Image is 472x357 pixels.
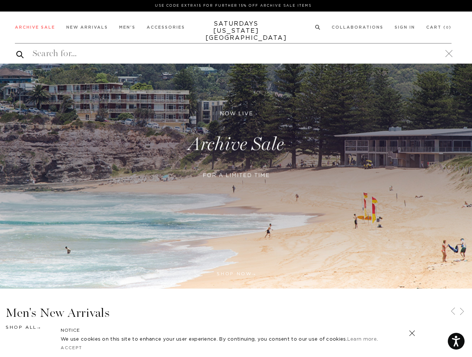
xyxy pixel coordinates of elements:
a: Cart (0) [426,25,452,29]
a: Learn more [347,337,377,342]
input: Search for... [15,48,452,59]
p: Use Code EXTRA15 for Further 15% Off Archive Sale Items [18,3,449,9]
a: Shop All [6,325,40,329]
a: SATURDAYS[US_STATE][GEOGRAPHIC_DATA] [205,20,267,42]
h3: Men's New Arrivals [6,307,466,319]
h5: NOTICE [61,327,411,334]
a: Collaborations [332,25,383,29]
a: Men's [119,25,135,29]
p: We use cookies on this site to enhance your user experience. By continuing, you consent to our us... [61,336,385,343]
a: Archive Sale [15,25,55,29]
a: Accept [61,346,82,350]
a: New Arrivals [66,25,108,29]
a: Sign In [395,25,415,29]
small: 0 [446,26,449,29]
a: Accessories [147,25,185,29]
